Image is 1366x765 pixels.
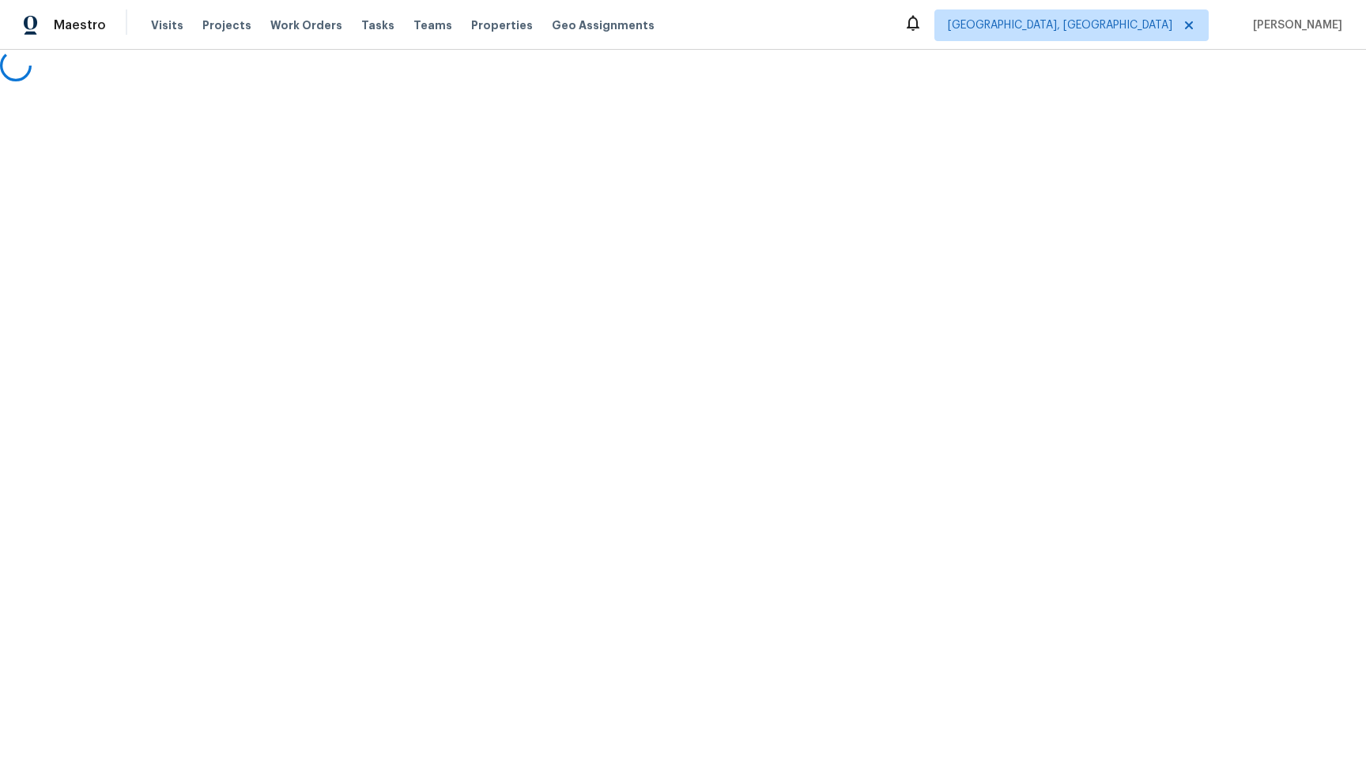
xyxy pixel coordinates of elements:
[151,17,183,33] span: Visits
[948,17,1172,33] span: [GEOGRAPHIC_DATA], [GEOGRAPHIC_DATA]
[471,17,533,33] span: Properties
[54,17,106,33] span: Maestro
[361,20,394,31] span: Tasks
[270,17,342,33] span: Work Orders
[202,17,251,33] span: Projects
[1247,17,1342,33] span: [PERSON_NAME]
[413,17,452,33] span: Teams
[552,17,655,33] span: Geo Assignments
